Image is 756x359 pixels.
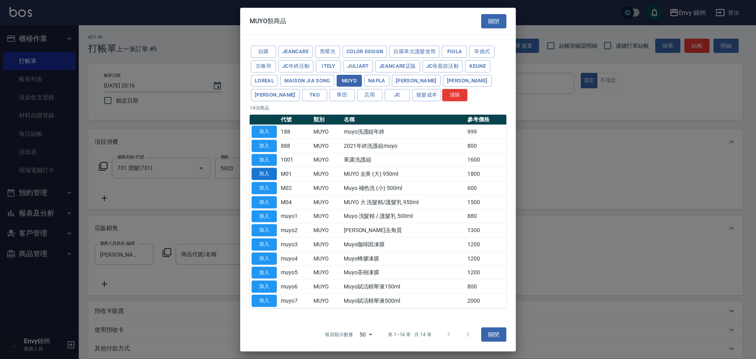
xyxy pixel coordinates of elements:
button: JeanCare店販 [375,60,420,73]
td: Muyo 洗髮精 / 護髮乳 500ml [342,209,466,223]
td: 188 [279,125,311,139]
td: MUYO [311,209,342,223]
button: 自購 [251,46,276,58]
button: JC母親節活動 [422,60,463,73]
td: 1001 [279,153,311,167]
td: MUYO [311,139,342,153]
button: 加入 [252,253,277,265]
td: MUYO [311,280,342,294]
button: [PERSON_NAME] [251,89,300,101]
button: 加入 [252,266,277,279]
td: MUYO [311,125,342,139]
td: muyo4 [279,251,311,266]
td: Muyo賦活精華液500ml [342,294,466,308]
p: 每頁顯示數量 [325,331,353,338]
button: 加入 [252,154,277,166]
td: [PERSON_NAME]去角質 [342,223,466,238]
button: JC年終活動 [278,60,313,73]
button: 加入 [252,295,277,307]
button: Loreal [251,74,278,87]
td: 800 [465,139,506,153]
td: MUYO [311,181,342,195]
td: 1600 [465,153,506,167]
td: MUYO 去黃 (大) 950ml [342,167,466,181]
button: 加入 [252,182,277,194]
td: M01 [279,167,311,181]
button: 接髮成本 [412,89,441,101]
td: MUYO [311,237,342,251]
button: 關閉 [481,327,506,342]
button: [PERSON_NAME] [443,74,492,87]
td: Muyo 補色洗 (小) 500ml [342,181,466,195]
th: 類別 [311,115,342,125]
button: Maison Jia Song [280,74,334,87]
button: Fiola [442,46,467,58]
td: muyo1 [279,209,311,223]
td: 999 [465,125,506,139]
th: 名稱 [342,115,466,125]
td: muyo3 [279,237,311,251]
button: KEUNE [465,60,490,73]
td: muyo2 [279,223,311,238]
button: JeanCare [278,46,313,58]
button: [PERSON_NAME] [392,74,441,87]
td: Muyo賦活精華液150ml [342,280,466,294]
td: 1200 [465,251,506,266]
button: 加入 [252,210,277,222]
button: 哥德式 [469,46,495,58]
td: 2021年終洗護組muyo [342,139,466,153]
td: 1300 [465,223,506,238]
td: Muyo咖啡因凍膜 [342,237,466,251]
button: 加入 [252,224,277,236]
button: 關閉 [481,14,506,28]
td: MUYO [311,223,342,238]
td: muyo5 [279,266,311,280]
td: muyo洗護組年終 [342,125,466,139]
button: 加入 [252,281,277,293]
button: JuliArt [343,60,373,73]
button: 加入 [252,140,277,152]
td: 1800 [465,167,506,181]
td: MUYO [311,251,342,266]
td: MUYO [311,266,342,280]
button: 黑曜光 [315,46,340,58]
button: 加入 [252,238,277,251]
td: MUYO [311,167,342,181]
td: 1500 [465,195,506,209]
button: color design [343,46,387,58]
button: 華田 [330,89,355,101]
button: MUYO [337,74,362,87]
td: MUYO [311,294,342,308]
p: 14 項商品 [250,104,506,112]
button: 加入 [252,126,277,138]
button: 京喚羽 [251,60,276,73]
p: 第 1–14 筆 共 14 筆 [388,331,432,338]
td: 果露洗護組 [342,153,466,167]
button: 自購單次護髮使用 [389,46,439,58]
td: 2000 [465,294,506,308]
td: Muyo茶樹凍膜 [342,266,466,280]
button: Napla [364,74,389,87]
td: 1200 [465,237,506,251]
button: ITELY [316,60,341,73]
td: M04 [279,195,311,209]
button: 店用 [357,89,382,101]
td: 600 [465,181,506,195]
td: Muyo蜂膠凍膜 [342,251,466,266]
th: 代號 [279,115,311,125]
button: 加入 [252,196,277,208]
button: TKO [302,89,327,101]
th: 參考價格 [465,115,506,125]
span: MUYO類商品 [250,17,286,25]
td: MUYO [311,195,342,209]
button: JC [385,89,410,101]
td: muyo7 [279,294,311,308]
td: 880 [465,209,506,223]
td: 800 [465,280,506,294]
button: 加入 [252,168,277,180]
div: 50 [356,324,375,345]
td: MUYO [311,153,342,167]
td: M02 [279,181,311,195]
td: 1200 [465,266,506,280]
td: 888 [279,139,311,153]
